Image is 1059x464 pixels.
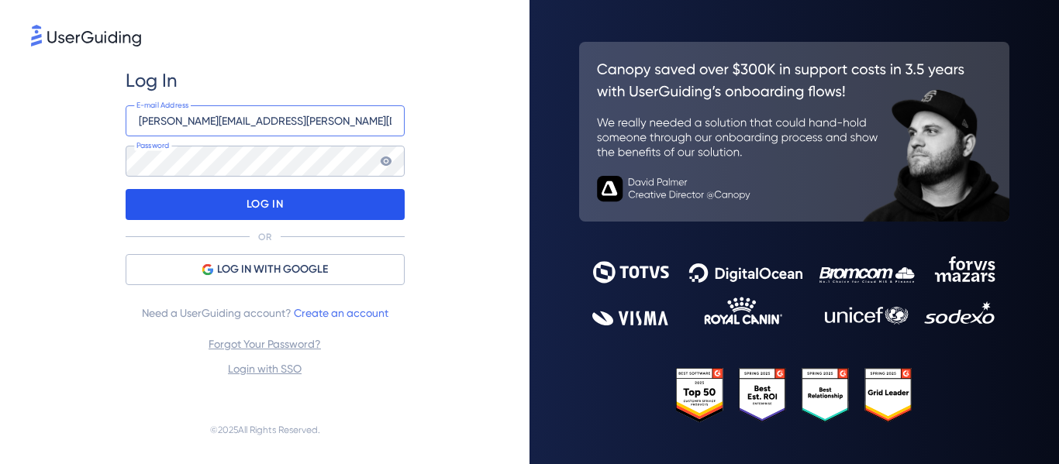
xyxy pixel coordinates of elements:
[579,42,1009,222] img: 26c0aa7c25a843aed4baddd2b5e0fa68.svg
[31,25,141,46] img: 8faab4ba6bc7696a72372aa768b0286c.svg
[258,231,271,243] p: OR
[210,421,320,439] span: © 2025 All Rights Reserved.
[247,192,283,217] p: LOG IN
[676,368,912,422] img: 25303e33045975176eb484905ab012ff.svg
[294,307,388,319] a: Create an account
[126,105,405,136] input: example@company.com
[126,68,178,93] span: Log In
[142,304,388,322] span: Need a UserGuiding account?
[592,256,997,325] img: 9302ce2ac39453076f5bc0f2f2ca889b.svg
[228,363,302,375] a: Login with SSO
[209,338,321,350] a: Forgot Your Password?
[217,260,328,279] span: LOG IN WITH GOOGLE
